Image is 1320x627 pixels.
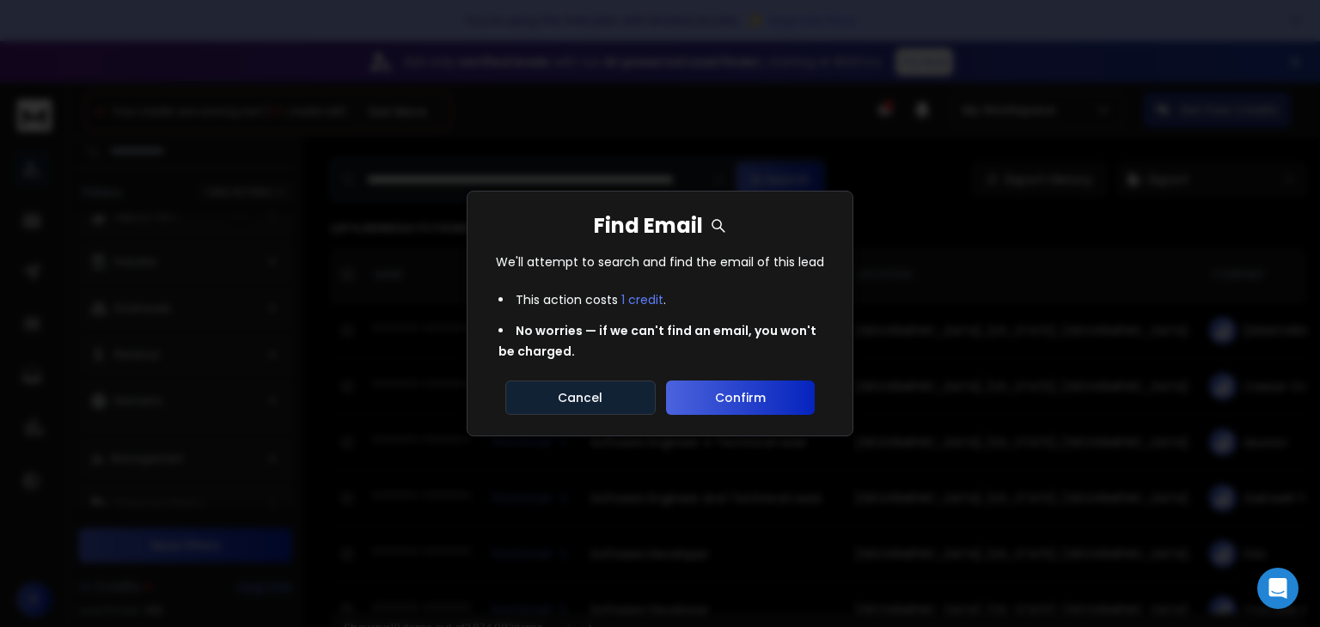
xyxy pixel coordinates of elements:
button: Cancel [505,380,656,415]
span: 1 credit [621,291,663,308]
button: Confirm [666,380,815,415]
li: This action costs . [488,284,832,315]
li: No worries — if we can't find an email, you won't be charged. [488,315,832,367]
h1: Find Email [594,212,727,240]
div: Open Intercom Messenger [1257,568,1299,609]
p: We'll attempt to search and find the email of this lead [496,253,824,271]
